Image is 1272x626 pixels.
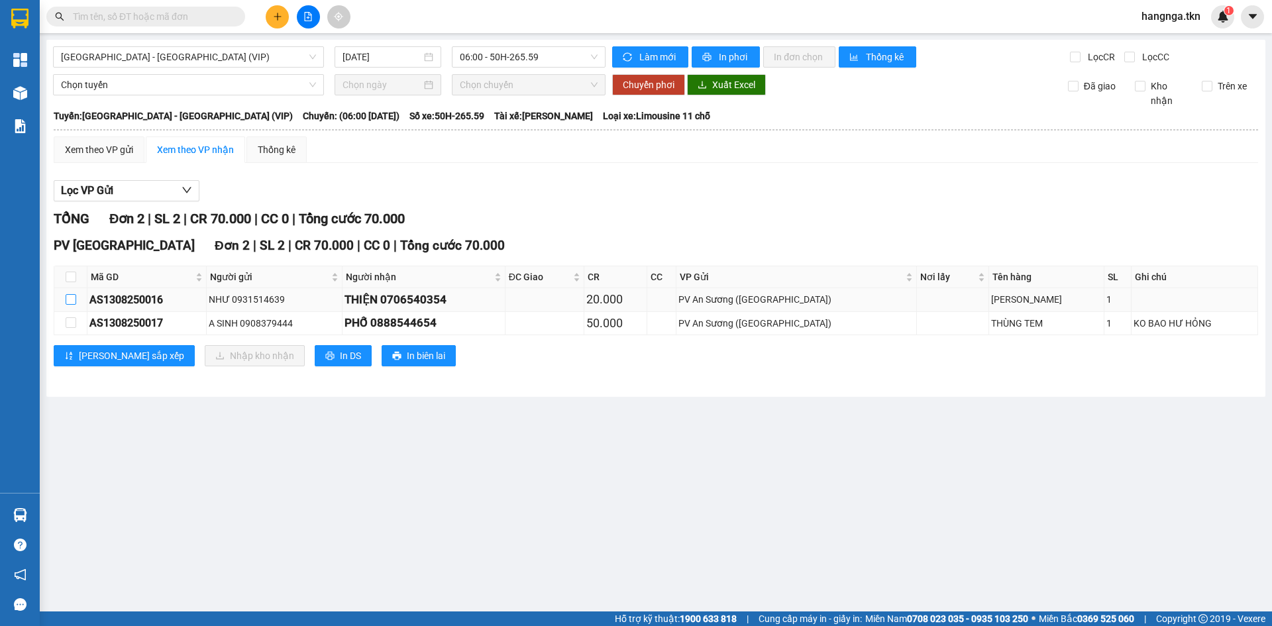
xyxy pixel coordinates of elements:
[409,109,484,123] span: Số xe: 50H-265.59
[494,109,593,123] span: Tài xế: [PERSON_NAME]
[586,290,645,309] div: 20.000
[299,211,405,227] span: Tổng cước 70.000
[584,266,647,288] th: CR
[65,142,133,157] div: Xem theo VP gửi
[205,345,305,366] button: downloadNhập kho nhận
[586,314,645,333] div: 50.000
[639,50,678,64] span: Làm mới
[702,52,714,63] span: printer
[17,96,197,140] b: GỬI : PV [GEOGRAPHIC_DATA]
[303,109,399,123] span: Chuyến: (06:00 [DATE])
[273,12,282,21] span: plus
[61,47,316,67] span: Sài Gòn - Tây Ninh (VIP)
[1104,266,1132,288] th: SL
[344,291,503,309] div: THIỆN 0706540354
[340,348,361,363] span: In DS
[615,611,737,626] span: Hỗ trợ kỹ thuật:
[612,74,685,95] button: Chuyển phơi
[612,46,688,68] button: syncLàm mới
[17,17,83,83] img: logo.jpg
[87,312,207,335] td: AS1308250017
[763,46,835,68] button: In đơn chọn
[678,316,914,331] div: PV An Sương ([GEOGRAPHIC_DATA])
[394,238,397,253] span: |
[1247,11,1259,23] span: caret-down
[89,315,204,331] div: AS1308250017
[13,53,27,67] img: dashboard-icon
[989,266,1104,288] th: Tên hàng
[209,292,340,307] div: NHƯ 0931514639
[1224,6,1234,15] sup: 1
[14,568,26,581] span: notification
[253,238,256,253] span: |
[334,12,343,21] span: aim
[1083,50,1117,64] span: Lọc CR
[1212,79,1252,93] span: Trên xe
[1131,8,1211,25] span: hangnga.tkn
[687,74,766,95] button: downloadXuất Excel
[148,211,151,227] span: |
[1039,611,1134,626] span: Miền Bắc
[64,351,74,362] span: sort-ascending
[79,348,184,363] span: [PERSON_NAME] sắp xếp
[210,270,329,284] span: Người gửi
[692,46,760,68] button: printerIn phơi
[346,270,492,284] span: Người nhận
[315,345,372,366] button: printerIn DS
[327,5,350,28] button: aim
[1077,613,1134,624] strong: 0369 525 060
[698,80,707,91] span: download
[344,314,503,332] div: PHỐ 0888544654
[678,292,914,307] div: PV An Sương ([GEOGRAPHIC_DATA])
[261,211,289,227] span: CC 0
[297,5,320,28] button: file-add
[343,50,421,64] input: 14/08/2025
[1217,11,1229,23] img: icon-new-feature
[266,5,289,28] button: plus
[209,316,340,331] div: A SINH 0908379444
[124,32,554,49] li: [STREET_ADDRESS][PERSON_NAME]. [GEOGRAPHIC_DATA], Tỉnh [GEOGRAPHIC_DATA]
[1241,5,1264,28] button: caret-down
[603,109,710,123] span: Loại xe: Limousine 11 chỗ
[1226,6,1231,15] span: 1
[182,185,192,195] span: down
[865,611,1028,626] span: Miền Nam
[13,119,27,133] img: solution-icon
[55,12,64,21] span: search
[13,86,27,100] img: warehouse-icon
[14,598,26,611] span: message
[73,9,229,24] input: Tìm tên, số ĐT hoặc mã đơn
[759,611,862,626] span: Cung cấp máy in - giấy in:
[676,288,917,311] td: PV An Sương (Hàng Hóa)
[747,611,749,626] span: |
[54,345,195,366] button: sort-ascending[PERSON_NAME] sắp xếp
[407,348,445,363] span: In biên lai
[849,52,861,63] span: bar-chart
[991,292,1102,307] div: [PERSON_NAME]
[295,238,354,253] span: CR 70.000
[907,613,1028,624] strong: 0708 023 035 - 0935 103 250
[460,75,598,95] span: Chọn chuyến
[400,238,505,253] span: Tổng cước 70.000
[87,288,207,311] td: AS1308250016
[54,238,195,253] span: PV [GEOGRAPHIC_DATA]
[866,50,906,64] span: Thống kê
[190,211,251,227] span: CR 70.000
[109,211,144,227] span: Đơn 2
[91,270,193,284] span: Mã GD
[392,351,401,362] span: printer
[13,508,27,522] img: warehouse-icon
[1032,616,1035,621] span: ⚪️
[680,613,737,624] strong: 1900 633 818
[54,180,199,201] button: Lọc VP Gửi
[460,47,598,67] span: 06:00 - 50H-265.59
[1132,266,1258,288] th: Ghi chú
[623,52,634,63] span: sync
[839,46,916,68] button: bar-chartThống kê
[11,9,28,28] img: logo-vxr
[382,345,456,366] button: printerIn biên lai
[364,238,390,253] span: CC 0
[14,539,26,551] span: question-circle
[357,238,360,253] span: |
[292,211,295,227] span: |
